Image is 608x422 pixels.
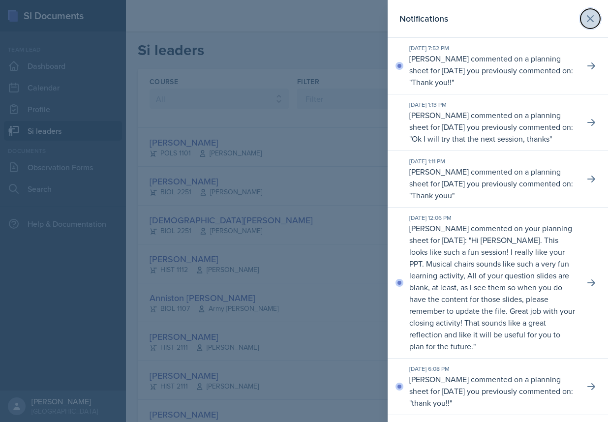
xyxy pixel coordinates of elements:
p: Ok I will try that the next session, thanks [412,133,549,144]
div: [DATE] 1:13 PM [409,100,577,109]
p: [PERSON_NAME] commented on a planning sheet for [DATE] you previously commented on: " " [409,166,577,201]
div: [DATE] 12:06 PM [409,213,577,222]
p: [PERSON_NAME] commented on a planning sheet for [DATE] you previously commented on: " " [409,373,577,409]
p: Thank youu [412,190,452,201]
div: [DATE] 6:08 PM [409,364,577,373]
p: thank you!! [412,397,450,408]
p: [PERSON_NAME] commented on your planning sheet for [DATE]: " " [409,222,577,352]
div: [DATE] 1:11 PM [409,157,577,166]
p: Thank you!! [412,77,452,88]
p: [PERSON_NAME] commented on a planning sheet for [DATE] you previously commented on: " " [409,53,577,88]
h2: Notifications [399,12,448,26]
p: [PERSON_NAME] commented on a planning sheet for [DATE] you previously commented on: " " [409,109,577,145]
div: [DATE] 7:52 PM [409,44,577,53]
p: Hi [PERSON_NAME]. This looks like such a fun session! I really like your PPT. Musical chairs soun... [409,235,575,352]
